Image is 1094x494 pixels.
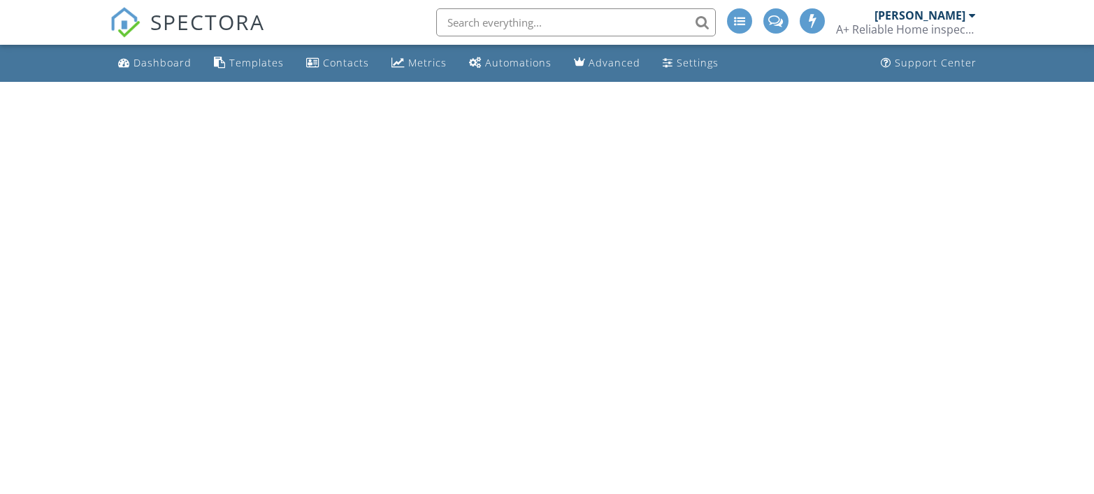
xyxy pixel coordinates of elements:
div: Support Center [895,56,977,69]
img: The Best Home Inspection Software - Spectora [110,7,141,38]
a: Metrics [386,50,452,76]
div: [PERSON_NAME] [875,8,965,22]
a: Settings [657,50,724,76]
a: Templates [208,50,289,76]
div: Dashboard [134,56,192,69]
a: Automations (Advanced) [463,50,557,76]
span: SPECTORA [150,7,265,36]
a: Advanced [568,50,646,76]
a: Dashboard [113,50,197,76]
div: Settings [677,56,719,69]
a: Contacts [301,50,375,76]
a: Support Center [875,50,982,76]
div: A+ Reliable Home inspections LLC [836,22,976,36]
div: Automations [485,56,552,69]
div: Templates [229,56,284,69]
input: Search everything... [436,8,716,36]
div: Contacts [323,56,369,69]
a: SPECTORA [110,19,265,48]
div: Metrics [408,56,447,69]
div: Advanced [589,56,640,69]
